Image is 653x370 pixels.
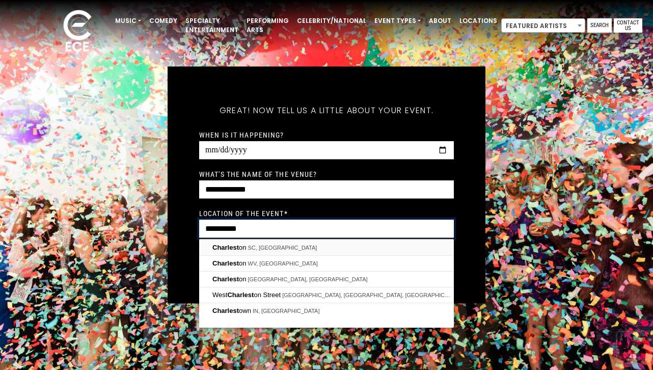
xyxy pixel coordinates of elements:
[370,12,425,30] a: Event Types
[455,12,501,30] a: Locations
[282,292,464,298] span: [GEOGRAPHIC_DATA], [GEOGRAPHIC_DATA], [GEOGRAPHIC_DATA]
[111,12,145,30] a: Music
[212,307,239,314] span: Charlest
[248,260,318,267] span: WV, [GEOGRAPHIC_DATA]
[145,12,181,30] a: Comedy
[212,244,239,251] span: Charlest
[253,308,320,314] span: IN, [GEOGRAPHIC_DATA]
[227,291,254,299] span: Charlest
[587,18,612,33] a: Search
[181,12,242,39] a: Specialty Entertainment
[199,170,317,179] label: What's the name of the venue?
[242,12,293,39] a: Performing Arts
[212,259,239,267] span: Charlest
[425,12,455,30] a: About
[212,291,282,299] span: West on Street
[502,19,585,33] span: Featured Artists
[199,130,284,140] label: When is it happening?
[212,307,253,314] span: own
[501,18,585,33] span: Featured Artists
[212,275,239,283] span: Charlest
[212,275,248,283] span: on
[212,259,248,267] span: on
[52,7,103,57] img: ece_new_logo_whitev2-1.png
[248,276,368,282] span: [GEOGRAPHIC_DATA], [GEOGRAPHIC_DATA]
[614,18,642,33] a: Contact Us
[212,244,248,251] span: on
[199,209,288,218] label: Location of the event
[248,245,317,251] span: SC, [GEOGRAPHIC_DATA]
[293,12,370,30] a: Celebrity/National
[199,92,454,129] h5: Great! Now tell us a little about your event.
